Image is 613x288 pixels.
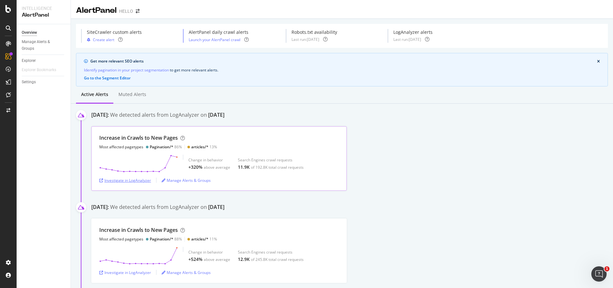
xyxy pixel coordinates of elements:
[22,67,56,73] div: Explorer Bookmarks
[189,29,249,35] div: AlertPanel daily crawl alerts
[110,203,224,212] div: We detected alerts from LogAnalyzer on
[591,266,607,282] iframe: Intercom live chat
[191,236,208,242] div: articles/*
[191,144,217,150] div: 13%
[393,29,433,35] div: LogAnalyzer alerts
[208,111,224,119] div: [DATE]
[238,164,250,170] div: 11.9K
[238,249,304,255] div: Search Engines crawl requests
[99,236,143,242] div: Most affected pagetypes
[22,57,66,64] a: Explorer
[87,29,142,35] div: SiteCrawler custom alerts
[251,165,304,170] div: of 192.8K total crawl requests
[188,157,230,163] div: Change in behavior
[22,11,65,19] div: AlertPanel
[87,37,114,43] button: Create alert
[99,270,151,275] a: Investigate in LogAnalyzer
[22,29,66,36] a: Overview
[119,8,133,14] div: HELLO
[99,144,143,150] div: Most affected pagetypes
[136,9,140,13] div: arrow-right-arrow-left
[188,249,230,255] div: Change in behavior
[99,178,151,183] a: Investigate in LogAnalyzer
[22,39,66,52] a: Manage Alerts & Groups
[291,29,337,35] div: Robots.txt availability
[208,203,224,211] div: [DATE]
[22,5,65,11] div: Intelligence
[99,134,178,142] div: Increase in Crawls to New Pages
[188,164,202,170] div: +320%
[238,157,304,163] div: Search Engines crawl requests
[150,144,182,150] div: 86%
[91,203,109,212] div: [DATE]:
[150,144,173,150] div: Pagination/*
[84,67,600,73] div: to get more relevant alerts .
[99,226,178,234] div: Increase in Crawls to New Pages
[99,267,151,277] button: Investigate in LogAnalyzer
[81,91,108,98] div: Active alerts
[291,37,319,42] div: Last run: [DATE]
[76,53,608,86] div: info banner
[150,236,173,242] div: Pagination/*
[191,144,208,150] div: articles/*
[22,67,63,73] a: Explorer Bookmarks
[84,76,131,80] button: Go to the Segment Editor
[251,257,304,262] div: of 245.8K total crawl requests
[22,79,66,85] a: Settings
[162,267,211,277] button: Manage Alerts & Groups
[22,29,37,36] div: Overview
[84,67,169,73] a: Identify pagination in your project segmentation
[189,37,240,42] a: Launch your AlertPanel crawl
[22,57,36,64] div: Explorer
[91,111,109,120] div: [DATE]:
[162,178,211,183] a: Manage Alerts & Groups
[162,270,211,275] a: Manage Alerts & Groups
[604,266,609,271] span: 1
[188,256,202,262] div: +524%
[99,175,151,185] button: Investigate in LogAnalyzer
[595,58,602,65] button: close banner
[162,175,211,185] button: Manage Alerts & Groups
[204,257,230,262] div: above average
[118,91,146,98] div: Muted alerts
[189,37,240,43] button: Launch your AlertPanel crawl
[93,37,114,42] div: Create alert
[393,37,421,42] div: Last run: [DATE]
[191,236,217,242] div: 11%
[150,236,182,242] div: 88%
[204,165,230,170] div: above average
[110,111,224,120] div: We detected alerts from LogAnalyzer on
[238,256,250,262] div: 12.9K
[22,79,36,85] div: Settings
[90,58,597,64] div: Get more relevant SEO alerts
[76,5,117,16] div: AlertPanel
[22,39,60,52] div: Manage Alerts & Groups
